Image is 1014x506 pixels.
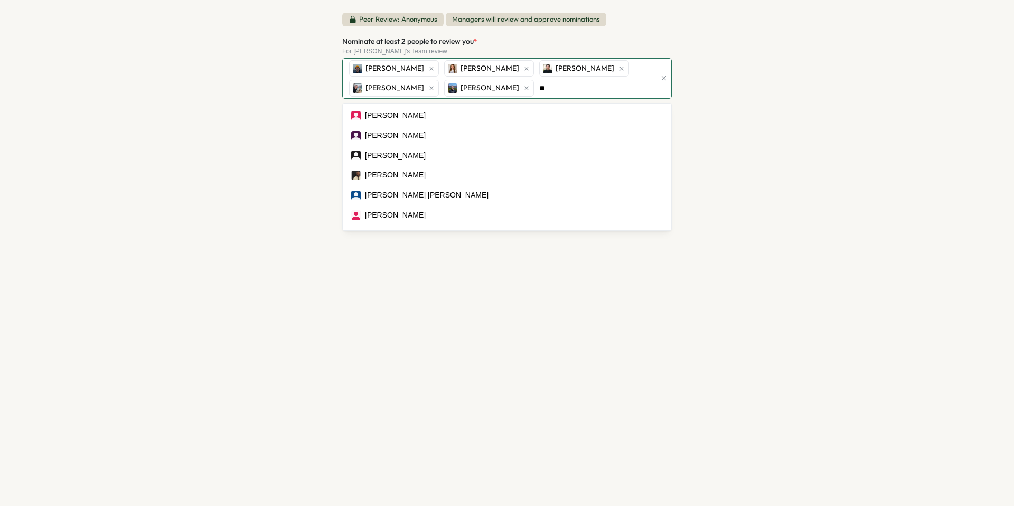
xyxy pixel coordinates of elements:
[351,111,361,120] img: Felix Law
[365,130,426,142] div: [PERSON_NAME]
[365,190,489,201] div: [PERSON_NAME] [PERSON_NAME]
[365,170,426,181] div: [PERSON_NAME]
[543,64,552,73] img: Tom Bence
[351,131,361,140] img: Basil Alaubali
[353,83,362,93] img: Scott Merrick
[556,63,614,74] span: [PERSON_NAME]
[365,150,426,162] div: [PERSON_NAME]
[448,64,457,73] img: Katelyn Work
[365,229,451,241] div: Galilea [PERSON_NAME]
[351,171,361,180] img: Malik A Shackelford
[448,83,457,93] img: Vlad Voronchikhin
[365,110,426,121] div: [PERSON_NAME]
[351,230,361,240] img: Galilea von Ruden
[365,82,424,94] span: [PERSON_NAME]
[461,82,519,94] span: [PERSON_NAME]
[351,210,361,220] img: Felix Villar
[461,63,519,74] span: [PERSON_NAME]
[353,64,362,73] img: Burhan Qazi
[365,210,426,221] div: [PERSON_NAME]
[446,13,606,26] span: Managers will review and approve nominations
[342,36,474,46] span: Nominate at least 2 people to review you
[342,48,672,55] div: For [PERSON_NAME]'s Team review
[365,63,424,74] span: [PERSON_NAME]
[351,151,361,160] img: Eliah Gilfenbaum
[351,191,361,200] img: Sandelin Sikes
[359,15,437,24] p: Peer Review: Anonymous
